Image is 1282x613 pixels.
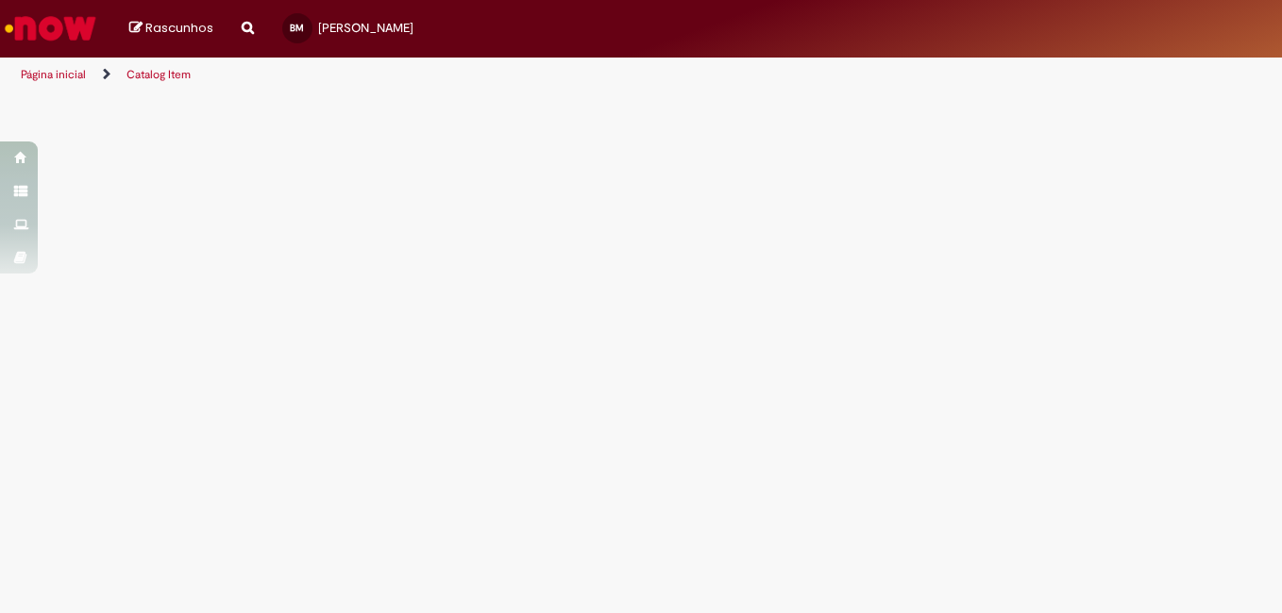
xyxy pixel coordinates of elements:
[145,19,213,37] span: Rascunhos
[129,20,213,38] a: Rascunhos
[2,9,99,47] img: ServiceNow
[21,67,86,82] a: Página inicial
[127,67,191,82] a: Catalog Item
[318,20,413,36] span: [PERSON_NAME]
[14,58,840,92] ul: Trilhas de página
[290,22,304,34] span: BM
